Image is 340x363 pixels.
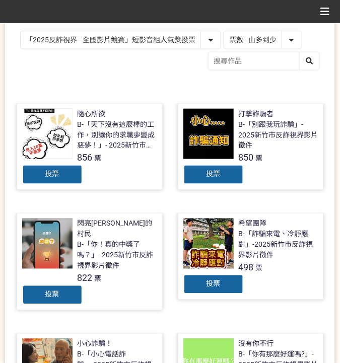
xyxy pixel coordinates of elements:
span: 票 [95,155,102,163]
span: 498 [239,262,254,273]
span: 票 [95,275,102,283]
span: 票 [256,155,263,163]
div: B-「天下沒有這麼棒的工作，別讓你的求職夢變成惡夢！」- 2025新竹市反詐視界影片徵件 [78,119,157,151]
span: 856 [78,153,93,163]
a: 隨心所欲B-「天下沒有這麼棒的工作，別讓你的求職夢變成惡夢！」- 2025新竹市反詐視界影片徵件856票投票 [17,103,163,190]
div: 小心詐騙！ [78,339,113,349]
span: 投票 [45,291,59,299]
span: 850 [239,153,254,163]
div: 沒有你不行 [239,339,274,349]
div: B-「別跟我玩詐騙」- 2025新竹市反詐視界影片徵件 [239,119,318,151]
div: 隨心所欲 [78,109,106,119]
a: 打擊詐騙者B-「別跟我玩詐騙」- 2025新竹市反詐視界影片徵件850票投票 [178,103,324,190]
span: 投票 [45,170,59,178]
span: 投票 [207,170,221,178]
input: 搜尋作品 [209,52,319,70]
div: 打擊詐騙者 [239,109,274,119]
span: 822 [78,273,93,283]
span: 投票 [207,280,221,288]
div: B-「你！真的中獎了嗎？」- 2025新竹市反詐視界影片徵件 [78,240,157,271]
div: 希望團隊 [239,219,267,229]
a: 希望團隊B-「詐騙來電、冷靜應對」-2025新竹市反詐視界影片徵件498票投票 [178,213,324,300]
div: B-「詐騙來電、冷靜應對」-2025新竹市反詐視界影片徵件 [239,229,318,261]
span: 票 [256,264,263,272]
a: 閃亮[PERSON_NAME]的村民B-「你！真的中獎了嗎？」- 2025新竹市反詐視界影片徵件822票投票 [17,213,163,311]
div: 閃亮[PERSON_NAME]的村民 [78,219,157,240]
